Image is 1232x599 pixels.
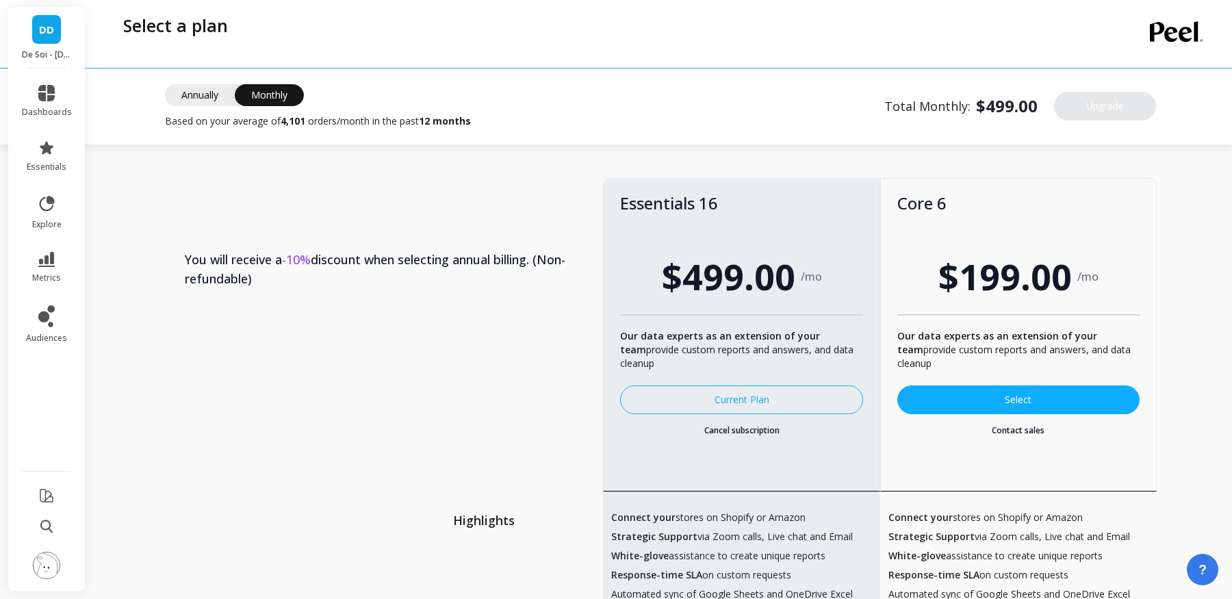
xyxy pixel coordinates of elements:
b: White-glove [611,549,669,562]
span: Monthly [235,84,304,106]
div: Core 6 [897,195,1140,212]
span: /mo [801,270,822,283]
b: Strategic Support [888,530,975,543]
b: Our data experts as an extension of your team [897,329,1097,356]
span: stores on Shopify or Amazon [888,511,1083,524]
span: /mo [1077,270,1099,283]
span: $499.00 [662,250,795,303]
th: You will receive a discount when selecting annual billing. (Non-refundable) [168,228,603,310]
b: Our data experts as an extension of your team [620,329,820,356]
span: metrics [32,272,61,283]
span: via Zoom calls, Live chat and Email [611,530,853,544]
span: assistance to create unique reports [888,549,1103,563]
p: De Soi - drinkdesoi.myshopify.com [22,49,72,60]
a: Contact sales [897,425,1140,436]
button: Upgrade [1054,92,1156,120]
b: 4,101 [281,114,305,127]
button: ? [1187,554,1218,585]
p: Select a plan [123,14,228,37]
span: stores on Shopify or Amazon [611,511,806,524]
a: Select [897,385,1140,414]
b: Strategic Support [611,530,697,543]
b: Response-time SLA [888,568,979,581]
span: Based on your average of orders/month in the past [165,114,471,128]
span: Annually [165,84,235,106]
span: DD [39,22,54,38]
span: audiences [26,333,67,344]
span: on custom requests [611,568,791,582]
span: provide custom reports and answers, and data cleanup [620,329,854,370]
span: Total Monthly: [884,95,1038,117]
span: essentials [27,162,66,173]
b: Connect your [888,511,953,524]
span: ? [1198,560,1207,579]
b: $499.00 [976,95,1038,117]
b: Connect your [611,511,676,524]
span: via Zoom calls, Live chat and Email [888,530,1130,544]
span: provide custom reports and answers, and data cleanup [897,329,1131,370]
div: Essentials 16 [620,195,862,212]
b: Response-time SLA [611,568,702,581]
a: Current Plan [620,385,862,414]
span: on custom requests [888,568,1068,582]
span: dashboards [22,107,72,118]
b: White-glove [888,549,946,562]
img: profile picture [33,552,60,579]
span: -10% [282,251,311,268]
span: explore [32,219,62,230]
span: $199.00 [938,250,1072,303]
a: Cancel subscription [620,425,862,436]
span: assistance to create unique reports [611,549,825,563]
b: 12 months [419,114,471,127]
